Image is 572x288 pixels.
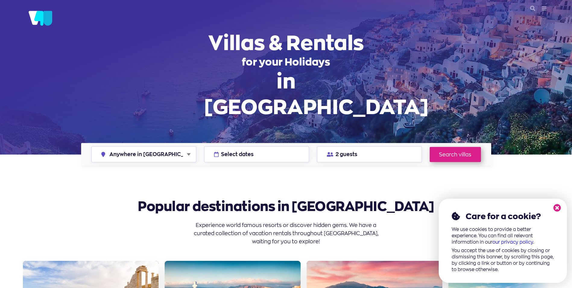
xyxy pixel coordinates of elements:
[492,239,533,245] a: our privacy policy
[204,30,368,120] h1: for your Holidays
[452,248,554,273] p: You accept the use of cookies by closing or dismissing this banner, by scrolling this page, by cl...
[221,152,254,157] span: Select dates
[336,152,357,157] span: 2 guests
[204,146,309,162] button: Select dates
[23,198,549,214] h2: Popular destinations in [GEOGRAPHIC_DATA]
[188,221,384,246] p: Experience world famous resorts or discover hidden gems. We have a curated collection of vacation...
[204,68,368,120] span: in [GEOGRAPHIC_DATA]
[452,226,554,245] p: We use cookies to provide a better experience. You can find all relevant information in our .
[430,147,481,162] a: Search villas
[204,30,368,56] span: Villas & Rentals
[452,211,554,221] h2: Care for a cookie?
[317,146,422,162] button: 2 guests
